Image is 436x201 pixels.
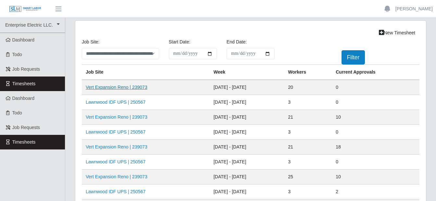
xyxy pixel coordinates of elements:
[284,170,332,184] td: 25
[82,39,99,45] label: job site:
[86,189,145,194] a: Lawnwood IDF UPS | 250567
[210,155,284,170] td: [DATE] - [DATE]
[9,6,42,13] img: SLM Logo
[86,174,147,179] a: Vert Expansion Reno | 239073
[227,39,247,45] label: End Date:
[284,95,332,110] td: 3
[342,50,365,65] button: Filter
[210,95,284,110] td: [DATE] - [DATE]
[12,66,40,72] span: Job Requests
[86,159,145,164] a: Lawnwood IDF UPS | 250567
[284,80,332,95] td: 20
[12,96,35,101] span: Dashboard
[12,125,40,130] span: Job Requests
[332,140,419,155] td: 18
[86,129,145,135] a: Lawnwood IDF UPS | 250567
[332,80,419,95] td: 0
[12,52,22,57] span: Todo
[332,65,419,80] th: Current Approvals
[12,37,35,42] span: Dashboard
[332,125,419,140] td: 0
[86,114,147,120] a: Vert Expansion Reno | 239073
[332,170,419,184] td: 10
[12,110,22,115] span: Todo
[284,184,332,199] td: 3
[12,139,36,145] span: Timesheets
[210,170,284,184] td: [DATE] - [DATE]
[332,110,419,125] td: 10
[395,6,433,12] a: [PERSON_NAME]
[210,65,284,80] th: Week
[210,80,284,95] td: [DATE] - [DATE]
[210,125,284,140] td: [DATE] - [DATE]
[332,155,419,170] td: 0
[82,65,210,80] th: job site
[210,184,284,199] td: [DATE] - [DATE]
[86,100,145,105] a: Lawnwood IDF UPS | 250567
[332,184,419,199] td: 2
[284,110,332,125] td: 21
[375,27,419,39] a: New Timesheet
[284,65,332,80] th: Workers
[210,110,284,125] td: [DATE] - [DATE]
[284,125,332,140] td: 3
[284,155,332,170] td: 3
[12,81,36,86] span: Timesheets
[86,144,147,149] a: Vert Expansion Reno | 239073
[210,140,284,155] td: [DATE] - [DATE]
[284,140,332,155] td: 21
[332,95,419,110] td: 0
[169,39,191,45] label: Start Date:
[86,85,147,90] a: Vert Expansion Reno | 239073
